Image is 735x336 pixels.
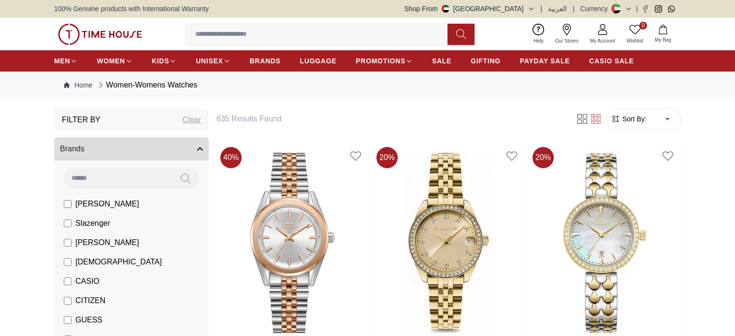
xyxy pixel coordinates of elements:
[250,52,281,70] a: BRANDS
[300,56,337,66] span: LUGGAGE
[64,239,72,247] input: [PERSON_NAME]
[586,37,619,44] span: My Account
[54,72,681,99] nav: Breadcrumb
[520,52,570,70] a: PAYDAY SALE
[520,56,570,66] span: PAYDAY SALE
[642,5,649,13] a: Facebook
[639,22,647,29] span: 0
[589,56,634,66] span: CASIO SALE
[64,258,72,266] input: [DEMOGRAPHIC_DATA]
[432,52,451,70] a: SALE
[75,237,139,248] span: [PERSON_NAME]
[64,297,72,305] input: CITIZEN
[471,52,501,70] a: GIFTING
[533,147,554,168] span: 20 %
[573,4,575,14] span: |
[621,22,649,46] a: 0Wishlist
[54,137,209,161] button: Brands
[471,56,501,66] span: GIFTING
[528,22,549,46] a: Help
[64,219,72,227] input: Slazenger
[216,113,564,125] h6: 635 Results Found
[64,80,92,90] a: Home
[356,56,405,66] span: PROMOTIONS
[651,36,675,44] span: My Bag
[97,52,132,70] a: WOMEN
[75,276,100,287] span: CASIO
[541,4,543,14] span: |
[54,56,70,66] span: MEN
[611,114,647,124] button: Sort By:
[62,114,101,126] h3: Filter By
[530,37,548,44] span: Help
[250,56,281,66] span: BRANDS
[356,52,413,70] a: PROMOTIONS
[64,200,72,208] input: [PERSON_NAME]
[75,256,162,268] span: [DEMOGRAPHIC_DATA]
[60,143,85,155] span: Brands
[64,278,72,285] input: CASIO
[152,56,169,66] span: KIDS
[655,5,662,13] a: Instagram
[300,52,337,70] a: LUGGAGE
[75,198,139,210] span: [PERSON_NAME]
[580,4,612,14] div: Currency
[649,23,677,45] button: My Bag
[196,56,223,66] span: UNISEX
[668,5,675,13] a: Whatsapp
[54,4,209,14] span: 100% Genuine products with International Warranty
[620,114,647,124] span: Sort By:
[75,295,105,307] span: CITIZEN
[96,79,197,91] div: Women-Womens Watches
[623,37,647,44] span: Wishlist
[636,4,638,14] span: |
[152,52,176,70] a: KIDS
[196,52,230,70] a: UNISEX
[54,52,77,70] a: MEN
[551,37,582,44] span: Our Stores
[64,316,72,324] input: GUESS
[432,56,451,66] span: SALE
[404,4,535,14] button: Shop From[GEOGRAPHIC_DATA]
[75,314,102,326] span: GUESS
[442,5,449,13] img: United Arab Emirates
[97,56,125,66] span: WOMEN
[549,22,584,46] a: Our Stores
[376,147,398,168] span: 20 %
[548,4,567,14] button: العربية
[58,24,142,45] img: ...
[220,147,242,168] span: 40 %
[589,52,634,70] a: CASIO SALE
[75,218,110,229] span: Slazenger
[183,114,201,126] div: Clear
